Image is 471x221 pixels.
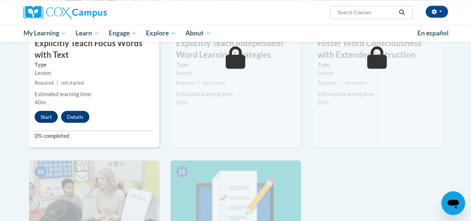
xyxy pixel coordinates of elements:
[176,60,295,69] label: Type
[23,6,107,19] img: Cox Campus
[141,25,181,42] a: Explore
[176,166,188,177] span: 11
[109,29,137,38] span: Engage
[146,29,176,38] span: Explore
[181,25,216,42] a: About
[57,80,58,85] span: |
[35,90,154,98] div: Estimated learning time:
[35,99,46,105] span: 40m
[318,60,437,69] label: Type
[35,69,154,77] div: Lesson
[23,6,157,19] a: Cox Campus
[417,29,449,37] span: En español
[61,111,89,123] button: Details
[176,99,187,105] span: 20m
[203,80,225,85] span: not started
[29,37,159,60] h3: Explicitly Teach Focus Words with Text
[35,111,58,123] button: Start
[18,25,454,42] div: Main menu
[76,29,99,38] span: Learn
[426,6,448,18] button: Account Settings
[413,25,454,41] a: En español
[71,25,104,42] a: Learn
[61,80,84,85] span: not started
[185,29,211,38] span: About
[198,80,200,85] span: |
[19,25,71,42] a: My Learning
[171,37,301,60] h3: Explicitly Teach Independent Word Learning Strategies
[35,166,47,177] span: 10
[104,25,141,42] a: Engage
[318,80,337,85] span: Required
[396,8,407,17] button: Search
[35,60,154,69] label: Type
[35,80,54,85] span: Required
[344,80,367,85] span: not started
[441,191,465,215] iframe: Button to launch messaging window
[35,132,154,140] label: 0% completed
[23,29,66,38] span: My Learning
[176,80,195,85] span: Required
[318,99,329,105] span: 35m
[337,8,396,17] input: Search Courses
[312,37,442,60] h3: Foster Word Consciousness with Extended Instruction
[340,80,341,85] span: |
[176,90,295,98] div: Estimated learning time:
[318,90,437,98] div: Estimated learning time:
[176,69,295,77] div: Lesson
[318,69,437,77] div: Lesson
